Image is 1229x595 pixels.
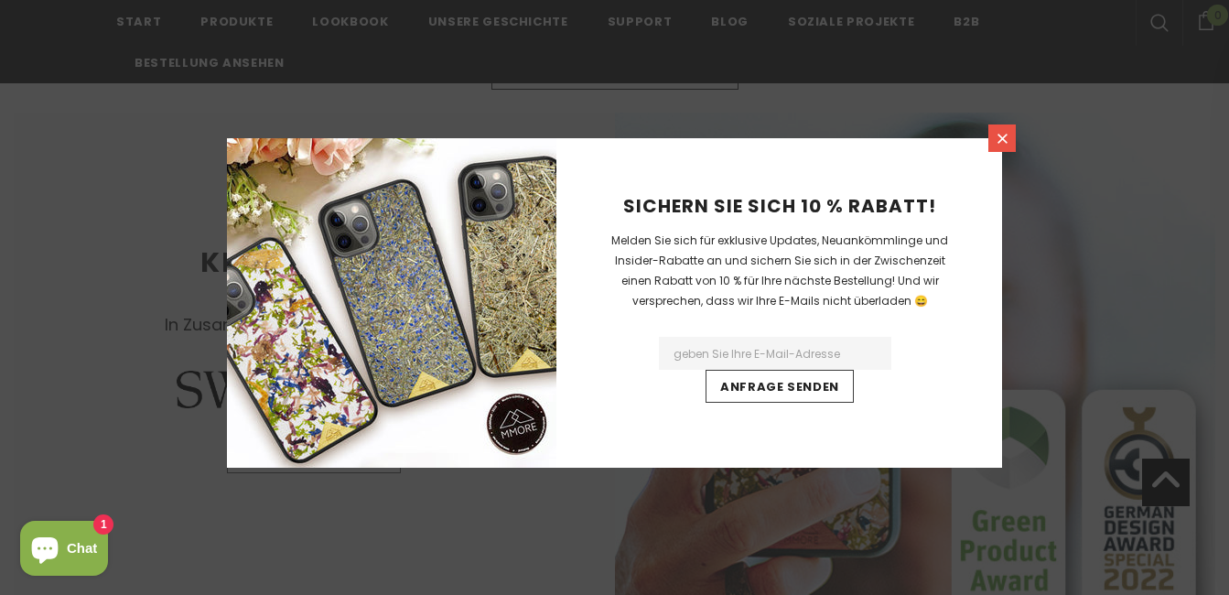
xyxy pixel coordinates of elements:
span: Sichern Sie sich 10 % Rabatt! [623,193,936,219]
input: Email Address [659,337,891,370]
input: Anfrage senden [706,370,854,403]
inbox-online-store-chat: Shopify online store chat [15,521,113,580]
span: Melden Sie sich für exklusive Updates, Neuankömmlinge und Insider-Rabatte an und sichern Sie sich... [611,233,948,308]
a: Menu [988,124,1016,152]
